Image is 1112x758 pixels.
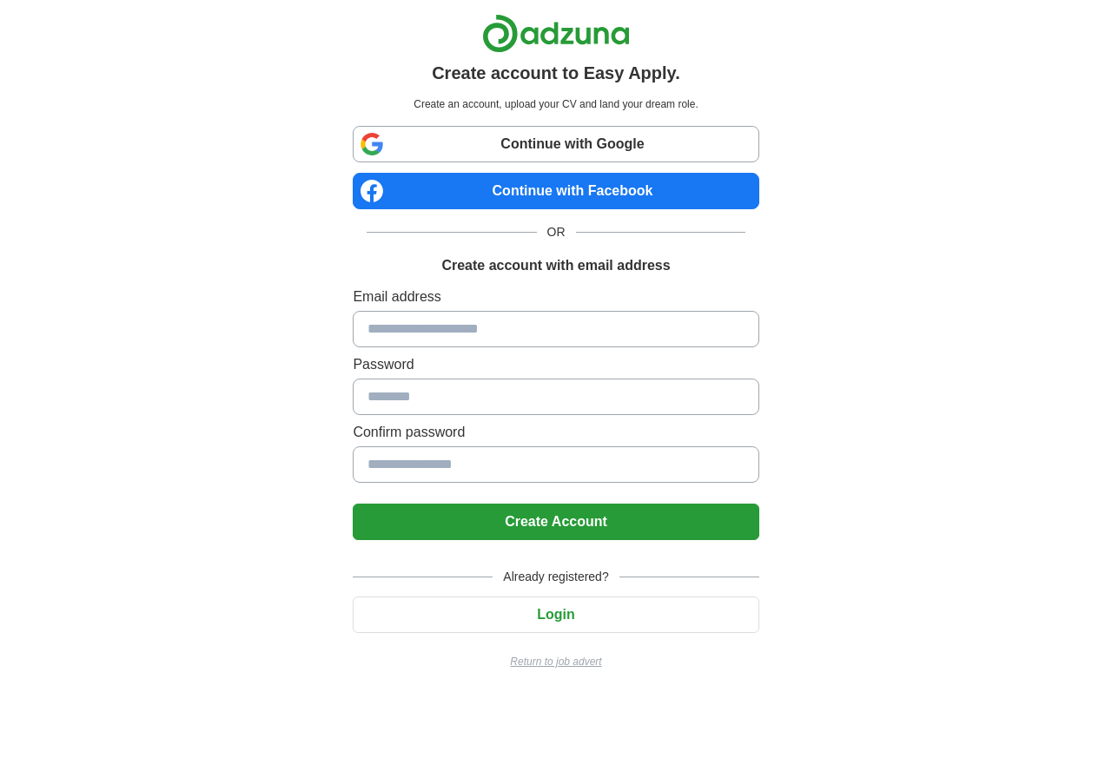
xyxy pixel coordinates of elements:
[353,287,758,307] label: Email address
[353,173,758,209] a: Continue with Facebook
[432,60,680,86] h1: Create account to Easy Apply.
[353,126,758,162] a: Continue with Google
[353,354,758,375] label: Password
[441,255,670,276] h1: Create account with email address
[353,607,758,622] a: Login
[493,568,619,586] span: Already registered?
[537,223,576,241] span: OR
[353,504,758,540] button: Create Account
[353,422,758,443] label: Confirm password
[482,14,630,53] img: Adzuna logo
[356,96,755,112] p: Create an account, upload your CV and land your dream role.
[353,654,758,669] a: Return to job advert
[353,597,758,633] button: Login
